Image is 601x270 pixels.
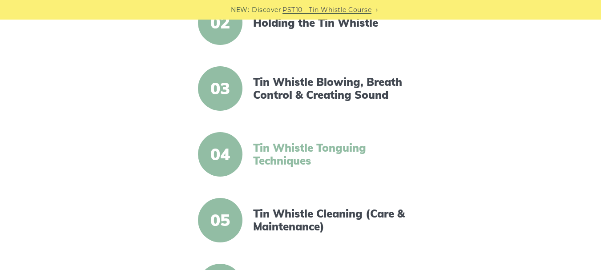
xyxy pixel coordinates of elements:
[198,66,242,111] span: 03
[253,76,406,101] a: Tin Whistle Blowing, Breath Control & Creating Sound
[198,132,242,177] span: 04
[231,5,249,15] span: NEW:
[253,141,406,167] a: Tin Whistle Tonguing Techniques
[198,0,242,45] span: 02
[252,5,281,15] span: Discover
[253,16,406,29] a: Holding the Tin Whistle
[282,5,371,15] a: PST10 - Tin Whistle Course
[198,198,242,242] span: 05
[253,207,406,233] a: Tin Whistle Cleaning (Care & Maintenance)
